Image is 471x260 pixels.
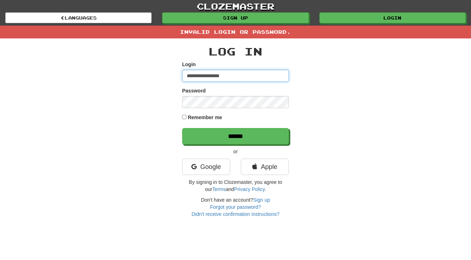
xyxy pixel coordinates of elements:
[234,186,265,192] a: Privacy Policy
[191,211,279,217] a: Didn't receive confirmation instructions?
[182,148,289,155] p: or
[182,196,289,218] div: Don't have an account?
[182,61,196,68] label: Login
[212,186,226,192] a: Terms
[253,197,270,203] a: Sign up
[182,46,289,57] h2: Log In
[241,159,289,175] a: Apple
[319,12,466,23] a: Login
[182,87,206,94] label: Password
[182,159,230,175] a: Google
[210,204,261,210] a: Forgot your password?
[5,12,152,23] a: Languages
[162,12,308,23] a: Sign up
[182,179,289,193] p: By signing in to Clozemaster, you agree to our and .
[188,114,222,121] label: Remember me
